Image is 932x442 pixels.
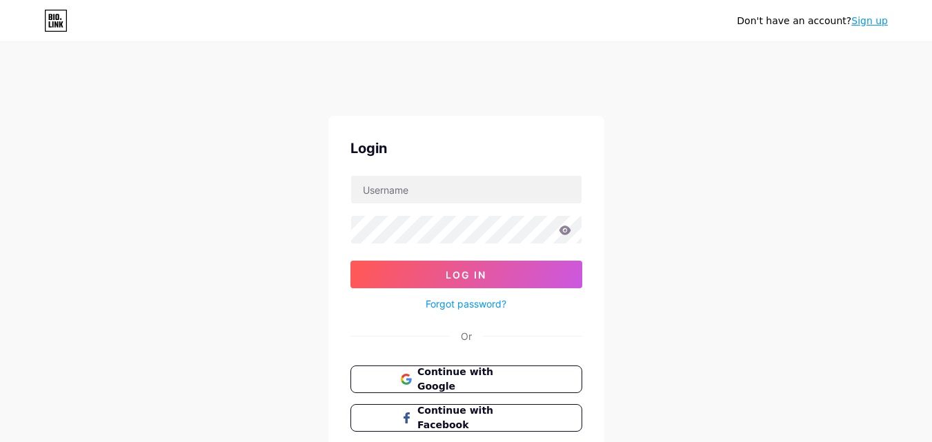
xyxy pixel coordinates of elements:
span: Continue with Facebook [417,403,531,432]
button: Continue with Facebook [350,404,582,432]
input: Username [351,176,582,203]
a: Sign up [851,15,888,26]
div: Or [461,329,472,343]
span: Continue with Google [417,365,531,394]
button: Log In [350,261,582,288]
div: Login [350,138,582,159]
button: Continue with Google [350,365,582,393]
span: Log In [446,269,486,281]
div: Don't have an account? [737,14,888,28]
a: Forgot password? [426,297,506,311]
